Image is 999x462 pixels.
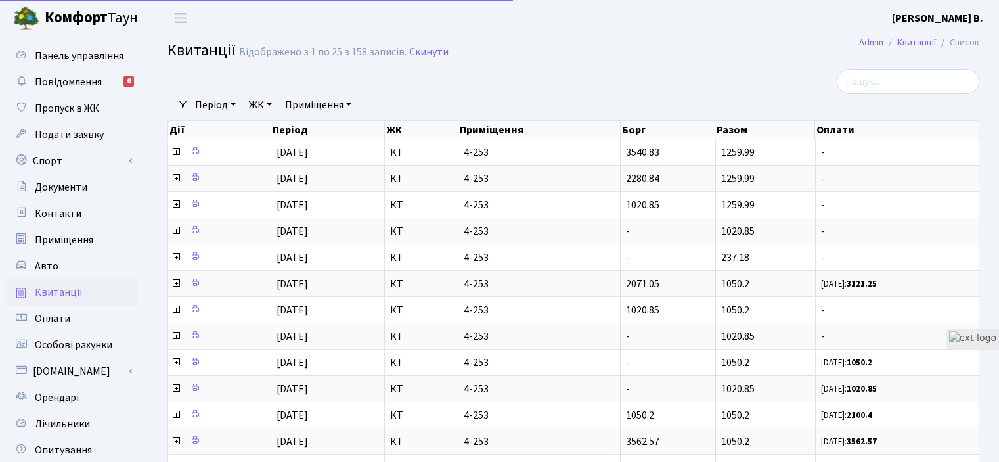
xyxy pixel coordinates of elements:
span: 1020.85 [721,382,755,396]
span: 237.18 [721,250,749,265]
span: КТ [390,436,452,447]
span: 1259.99 [721,172,755,186]
a: Квитанції [7,279,138,306]
span: - [821,252,973,263]
span: [DATE] [277,224,308,239]
span: [DATE] [277,277,308,291]
span: 4-253 [464,147,615,158]
span: Таун [45,7,138,30]
span: [DATE] [277,198,308,212]
li: Список [936,35,979,50]
div: 6 [123,76,134,87]
span: Лічильники [35,417,90,431]
span: [DATE] [277,434,308,449]
a: [PERSON_NAME] В. [892,11,983,26]
th: Оплати [815,121,979,139]
a: Спорт [7,148,138,174]
span: 4-253 [464,384,615,394]
span: 4-253 [464,358,615,368]
a: Контакти [7,200,138,227]
span: 1020.85 [626,303,659,317]
b: 2100.4 [847,409,872,421]
span: [DATE] [277,329,308,344]
button: Переключити навігацію [164,7,197,29]
b: 3562.57 [847,436,877,448]
span: 4-253 [464,200,615,210]
b: 1050.2 [847,357,872,369]
span: Квитанції [35,285,83,300]
span: - [821,305,973,315]
span: КТ [390,226,452,237]
span: 1050.2 [721,408,749,423]
span: 2071.05 [626,277,659,291]
img: logo.png [13,5,39,32]
a: Лічильники [7,411,138,437]
span: КТ [390,279,452,289]
span: Контакти [35,206,81,221]
th: Період [271,121,385,139]
span: 4-253 [464,436,615,447]
span: Приміщення [35,233,93,247]
small: [DATE]: [821,436,877,448]
a: Авто [7,253,138,279]
span: - [626,329,630,344]
span: - [821,173,973,184]
span: [DATE] [277,172,308,186]
span: [DATE] [277,303,308,317]
span: Квитанції [167,39,236,62]
span: Опитування [35,443,92,457]
a: Панель управління [7,43,138,69]
span: - [821,200,973,210]
a: Період [190,94,241,116]
span: КТ [390,331,452,342]
span: 3540.83 [626,145,659,160]
small: [DATE]: [821,357,872,369]
span: [DATE] [277,356,308,370]
th: Борг [621,121,715,139]
a: Подати заявку [7,122,138,148]
a: Admin [859,35,883,49]
small: [DATE]: [821,278,877,290]
span: 1050.2 [626,408,654,423]
th: Приміщення [458,121,621,139]
span: 1020.85 [721,224,755,239]
span: [DATE] [277,408,308,423]
div: Відображено з 1 по 25 з 158 записів. [239,46,407,58]
span: - [626,224,630,239]
span: 4-253 [464,226,615,237]
span: КТ [390,305,452,315]
a: [DOMAIN_NAME] [7,358,138,384]
span: [DATE] [277,145,308,160]
span: КТ [390,173,452,184]
b: Комфорт [45,7,108,28]
span: 1050.2 [721,303,749,317]
span: 4-253 [464,279,615,289]
span: Авто [35,259,58,273]
span: КТ [390,410,452,421]
span: Повідомлення [35,75,102,89]
a: Особові рахунки [7,332,138,358]
span: [DATE] [277,250,308,265]
span: 2280.84 [626,172,659,186]
span: - [626,382,630,396]
span: 1050.2 [721,356,749,370]
span: 4-253 [464,305,615,315]
b: 1020.85 [847,383,877,395]
span: Орендарі [35,390,79,405]
input: Пошук... [837,69,979,94]
a: Приміщення [7,227,138,253]
a: Оплати [7,306,138,332]
span: 3562.57 [626,434,659,449]
span: 4-253 [464,410,615,421]
span: - [626,250,630,265]
span: КТ [390,252,452,263]
th: Разом [715,121,815,139]
a: Квитанції [897,35,936,49]
span: КТ [390,147,452,158]
span: Документи [35,180,87,195]
span: - [626,356,630,370]
span: КТ [390,384,452,394]
span: 1020.85 [626,198,659,212]
b: 3121.25 [847,278,877,290]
